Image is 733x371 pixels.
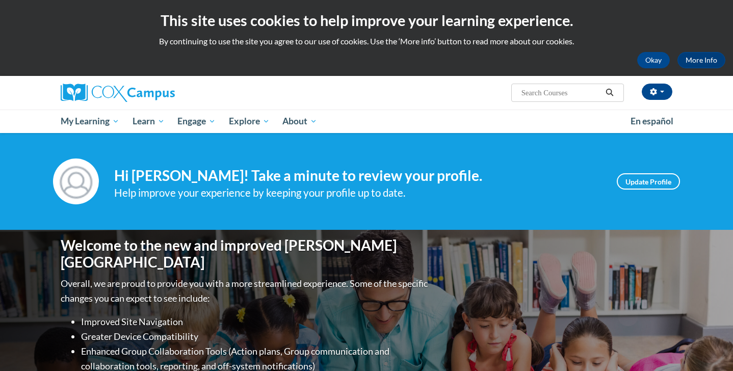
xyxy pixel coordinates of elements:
h1: Welcome to the new and improved [PERSON_NAME][GEOGRAPHIC_DATA] [61,237,430,271]
a: About [276,110,324,133]
div: Help improve your experience by keeping your profile up to date. [114,184,601,201]
p: Overall, we are proud to provide you with a more streamlined experience. Some of the specific cha... [61,276,430,306]
iframe: Button to launch messaging window [692,330,725,363]
span: Learn [133,115,165,127]
a: More Info [677,52,725,68]
img: Cox Campus [61,84,175,102]
span: En español [631,116,673,126]
a: En español [624,111,680,132]
button: Search [602,87,617,99]
a: Update Profile [617,173,680,190]
a: Explore [222,110,276,133]
button: Account Settings [642,84,672,100]
a: My Learning [54,110,126,133]
span: Engage [177,115,216,127]
a: Cox Campus [61,84,254,102]
h2: This site uses cookies to help improve your learning experience. [8,10,725,31]
span: About [282,115,317,127]
img: Profile Image [53,158,99,204]
input: Search Courses [520,87,602,99]
li: Improved Site Navigation [81,314,430,329]
span: Explore [229,115,270,127]
iframe: Close message [618,306,638,326]
button: Okay [637,52,670,68]
div: Main menu [45,110,688,133]
a: Learn [126,110,171,133]
p: By continuing to use the site you agree to our use of cookies. Use the ‘More info’ button to read... [8,36,725,47]
a: Engage [171,110,222,133]
h4: Hi [PERSON_NAME]! Take a minute to review your profile. [114,167,601,184]
li: Greater Device Compatibility [81,329,430,344]
span: My Learning [61,115,119,127]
